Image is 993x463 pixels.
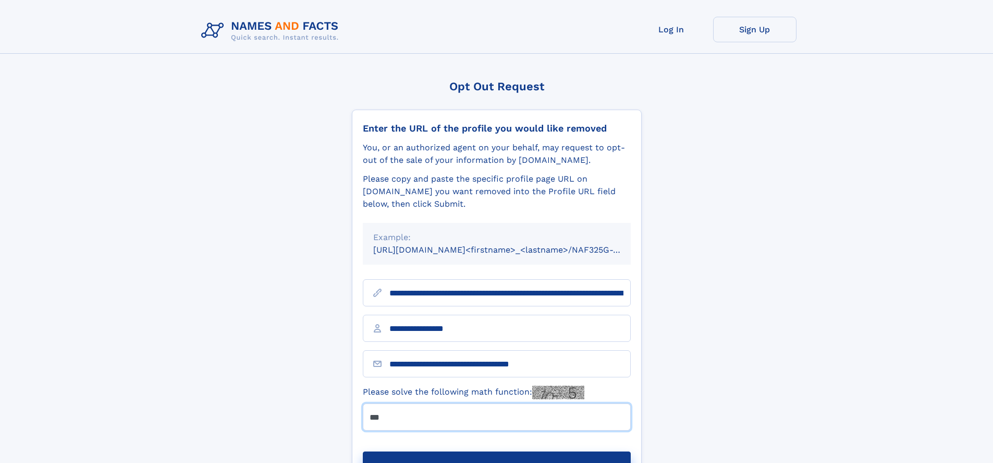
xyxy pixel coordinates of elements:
[363,173,631,210] div: Please copy and paste the specific profile page URL on [DOMAIN_NAME] you want removed into the Pr...
[630,17,713,42] a: Log In
[363,386,584,399] label: Please solve the following math function:
[363,141,631,167] div: You, or an authorized agent on your behalf, may request to opt-out of the sale of your informatio...
[197,17,347,45] img: Logo Names and Facts
[352,80,642,93] div: Opt Out Request
[373,245,651,255] small: [URL][DOMAIN_NAME]<firstname>_<lastname>/NAF325G-xxxxxxxx
[713,17,796,42] a: Sign Up
[363,123,631,134] div: Enter the URL of the profile you would like removed
[373,231,620,244] div: Example:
